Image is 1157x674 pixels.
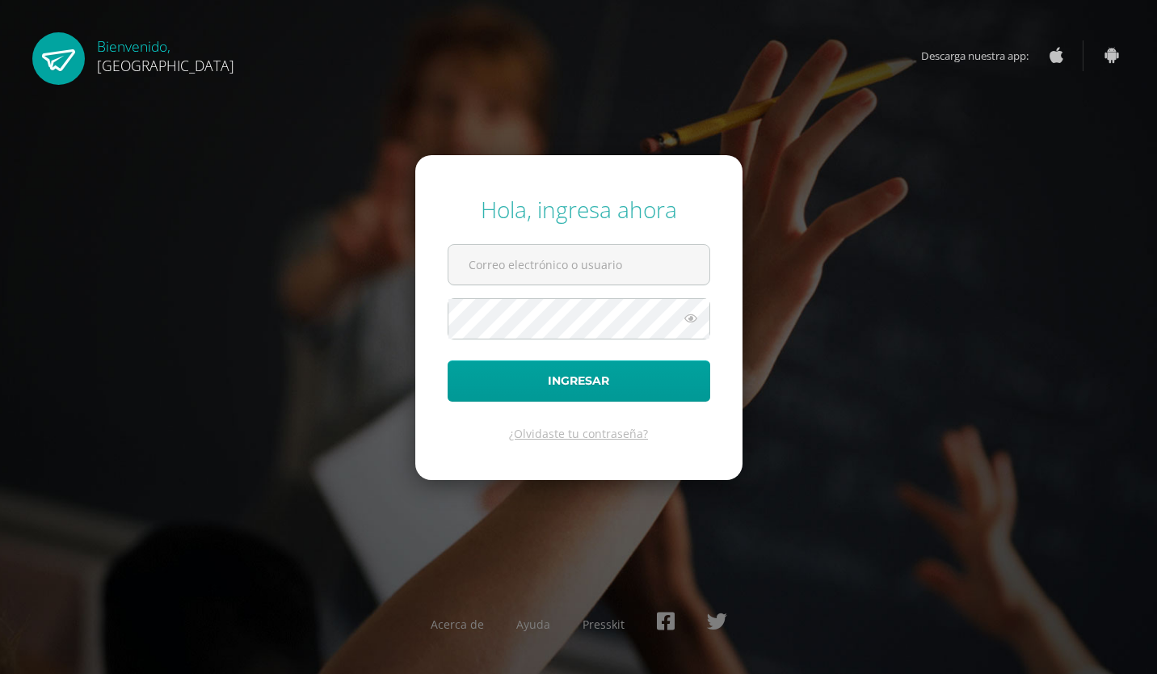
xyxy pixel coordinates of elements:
[448,194,710,225] div: Hola, ingresa ahora
[921,40,1045,71] span: Descarga nuestra app:
[97,56,234,75] span: [GEOGRAPHIC_DATA]
[509,426,648,441] a: ¿Olvidaste tu contraseña?
[448,245,709,284] input: Correo electrónico o usuario
[431,617,484,632] a: Acerca de
[583,617,625,632] a: Presskit
[97,32,234,75] div: Bienvenido,
[448,360,710,402] button: Ingresar
[516,617,550,632] a: Ayuda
